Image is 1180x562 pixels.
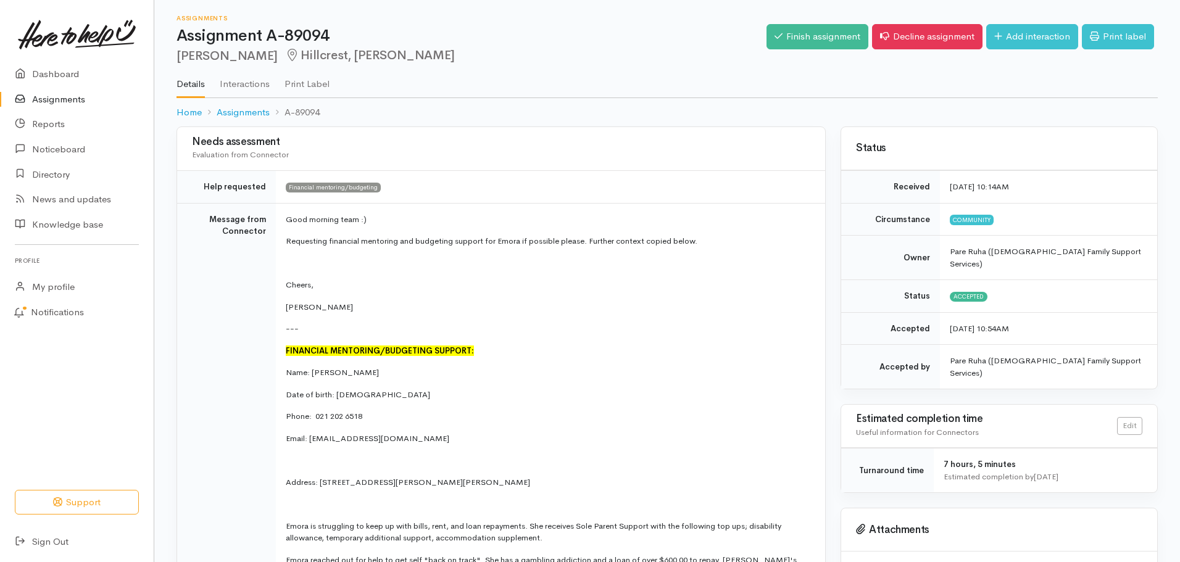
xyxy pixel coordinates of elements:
[286,213,810,226] p: Good morning team :)
[841,203,940,236] td: Circumstance
[15,252,139,269] h6: Profile
[285,62,330,97] a: Print Label
[841,312,940,345] td: Accepted
[15,490,139,515] button: Support
[285,48,455,63] span: Hillcrest, [PERSON_NAME]
[841,280,940,313] td: Status
[872,24,983,49] a: Decline assignment
[1034,471,1058,482] time: [DATE]
[856,143,1142,154] h3: Status
[856,413,1117,425] h3: Estimated completion time
[950,246,1141,269] span: Pare Ruha ([DEMOGRAPHIC_DATA] Family Support Services)
[286,345,474,356] font: FINANCIAL MENTORING/BUDGETING SUPPORT:
[286,235,810,247] p: Requesting financial mentoring and budgeting support for Emora if possible please. Further contex...
[286,279,810,291] p: Cheers,
[220,62,270,97] a: Interactions
[177,62,205,98] a: Details
[767,24,868,49] a: Finish assignment
[177,49,767,63] h2: [PERSON_NAME]
[192,136,810,148] h3: Needs assessment
[944,459,1016,469] span: 7 hours, 5 minutes
[841,236,940,280] td: Owner
[950,215,994,225] span: Community
[192,149,289,160] span: Evaluation from Connector
[177,27,767,45] h1: Assignment A-89094
[177,98,1158,127] nav: breadcrumb
[286,366,810,379] p: Name: [PERSON_NAME]
[286,476,810,489] p: Address: [STREET_ADDRESS][PERSON_NAME][PERSON_NAME]
[177,171,276,204] td: Help requested
[286,183,381,192] span: Financial mentoring/budgeting
[986,24,1078,49] a: Add interaction
[177,15,767,22] h6: Assignments
[950,323,1009,334] time: [DATE] 10:54AM
[177,105,202,120] a: Home
[286,301,810,313] p: [PERSON_NAME]
[1082,24,1154,49] a: Print label
[841,345,940,389] td: Accepted by
[286,389,810,401] p: Date of birth: [DEMOGRAPHIC_DATA]
[286,432,810,445] p: Email: [EMAIL_ADDRESS][DOMAIN_NAME]
[950,292,987,302] span: Accepted
[841,448,934,493] td: Turnaround time
[950,181,1009,192] time: [DATE] 10:14AM
[286,520,810,544] p: Emora is struggling to keep up with bills, rent, and loan repayments. She receives Sole Parent Su...
[841,171,940,204] td: Received
[270,105,320,120] li: A-89094
[217,105,270,120] a: Assignments
[1117,417,1142,435] a: Edit
[286,323,810,335] p: ---
[856,524,1142,536] h3: Attachments
[286,410,810,423] p: Phone: 021 202 6518
[856,427,979,437] span: Useful information for Connectors
[944,471,1142,483] div: Estimated completion by
[940,345,1157,389] td: Pare Ruha ([DEMOGRAPHIC_DATA] Family Support Services)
